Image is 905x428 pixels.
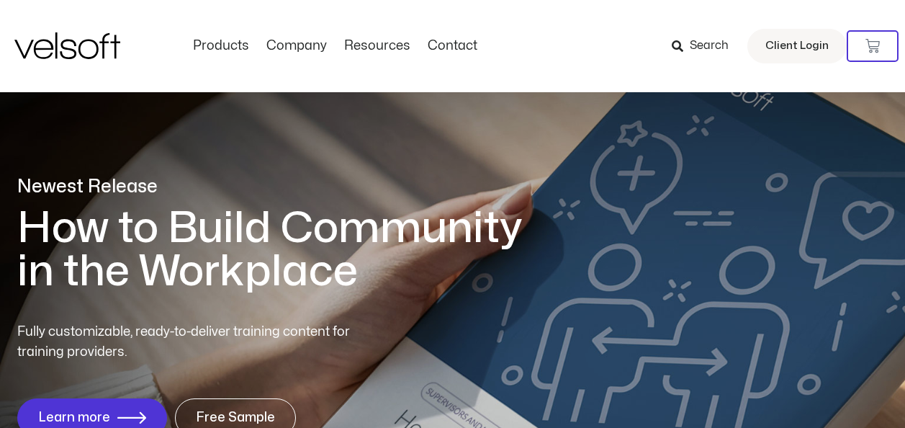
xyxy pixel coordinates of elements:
a: ContactMenu Toggle [419,38,486,54]
nav: Menu [184,38,486,54]
h1: How to Build Community in the Workplace [17,207,543,293]
a: Client Login [747,29,847,63]
span: Free Sample [196,411,275,425]
span: Learn more [38,411,110,425]
img: Velsoft Training Materials [14,32,120,59]
p: Fully customizable, ready-to-deliver training content for training providers. [17,322,376,362]
a: ResourcesMenu Toggle [336,38,419,54]
p: Newest Release [17,174,543,200]
span: Search [690,37,729,55]
a: Search [672,34,739,58]
a: ProductsMenu Toggle [184,38,258,54]
a: CompanyMenu Toggle [258,38,336,54]
span: Client Login [765,37,829,55]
